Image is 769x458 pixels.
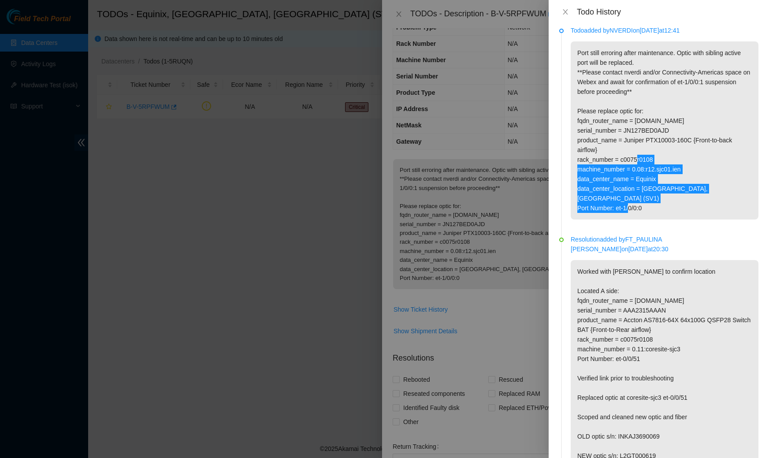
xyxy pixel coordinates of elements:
[562,8,569,15] span: close
[559,8,572,16] button: Close
[571,235,758,254] p: Resolution added by FT_PAULINA [PERSON_NAME] on [DATE] at 20:30
[577,7,758,17] div: Todo History
[571,26,758,35] p: Todo added by NVERDI on [DATE] at 12:41
[571,41,758,220] p: Port still erroring after maintenance. Optic with sibling active port will be replaced. **Please ...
